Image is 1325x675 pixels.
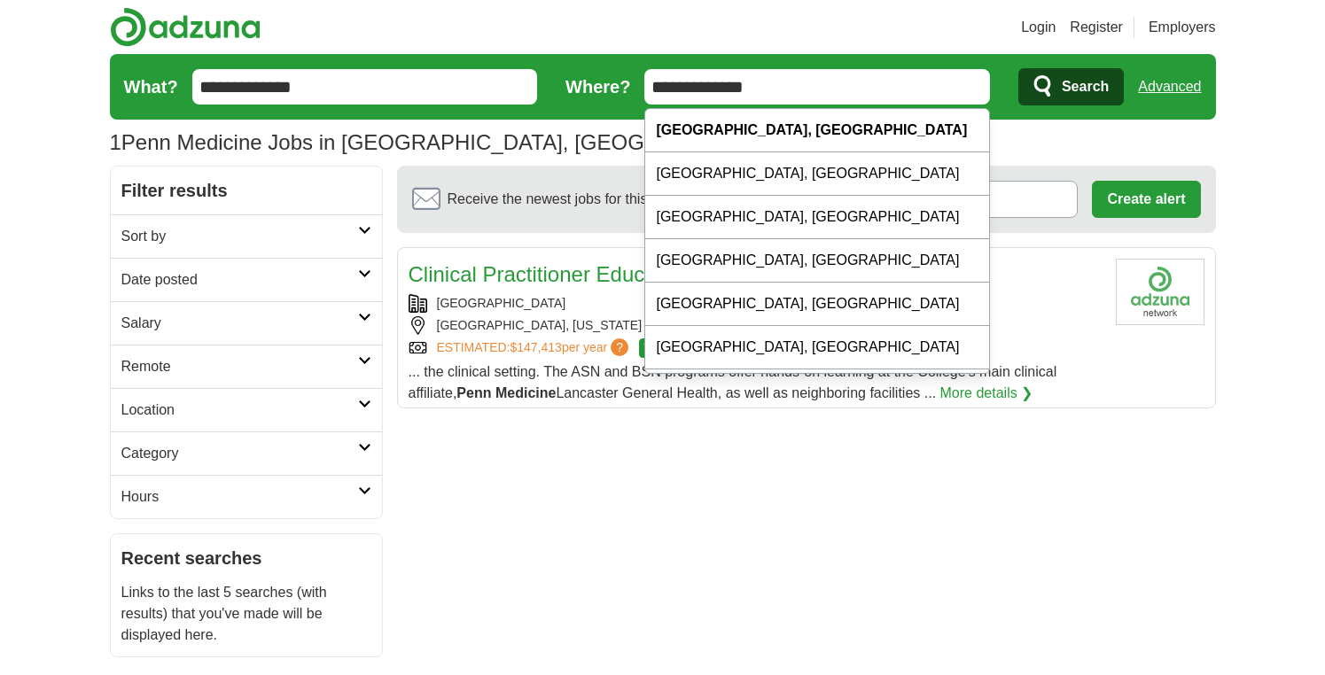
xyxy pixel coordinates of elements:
span: ? [611,338,628,356]
a: Location [111,388,382,431]
h2: Remote [121,356,358,377]
h2: Category [121,443,358,464]
a: Sort by [111,214,382,258]
span: $147,413 [510,340,561,354]
h1: Penn Medicine Jobs in [GEOGRAPHIC_DATA], [GEOGRAPHIC_DATA] [110,130,796,154]
p: Links to the last 5 searches (with results) that you've made will be displayed here. [121,582,371,646]
h2: Location [121,400,358,421]
span: Receive the newest jobs for this search : [448,189,751,210]
a: Date posted [111,258,382,301]
div: [GEOGRAPHIC_DATA] [409,294,1102,313]
span: TOP MATCH [639,338,709,358]
button: Search [1018,68,1124,105]
label: Where? [565,74,630,100]
strong: Penn [456,385,491,400]
strong: Medicine [495,385,556,400]
a: Category [111,431,382,475]
h2: Sort by [121,226,358,247]
div: [GEOGRAPHIC_DATA], [GEOGRAPHIC_DATA] [645,369,989,413]
a: Advanced [1138,69,1201,105]
span: Search [1062,69,1109,105]
a: Hours [111,475,382,518]
img: Adzuna logo [110,7,261,47]
a: Salary [111,301,382,345]
label: What? [124,74,178,100]
div: [GEOGRAPHIC_DATA], [GEOGRAPHIC_DATA] [645,239,989,283]
a: Login [1021,17,1056,38]
h2: Salary [121,313,358,334]
span: ... the clinical setting. The ASN and BSN programs offer hands-on learning at the College's main ... [409,364,1057,400]
span: 1 [110,127,121,159]
a: Employers [1149,17,1216,38]
button: Create alert [1092,181,1200,218]
div: [GEOGRAPHIC_DATA], [US_STATE] [409,316,1102,335]
a: Clinical Practitioner Educator, Undergraduate Nursing [409,262,914,286]
a: ESTIMATED:$147,413per year? [437,338,633,358]
img: Company logo [1116,259,1204,325]
h2: Recent searches [121,545,371,571]
a: Remote [111,345,382,388]
div: [GEOGRAPHIC_DATA], [GEOGRAPHIC_DATA] [645,283,989,326]
div: [GEOGRAPHIC_DATA], [GEOGRAPHIC_DATA] [645,326,989,369]
a: More details ❯ [940,383,1033,404]
div: [GEOGRAPHIC_DATA], [GEOGRAPHIC_DATA] [645,196,989,239]
div: [GEOGRAPHIC_DATA], [GEOGRAPHIC_DATA] [645,152,989,196]
h2: Filter results [111,167,382,214]
h2: Date posted [121,269,358,291]
h2: Hours [121,486,358,508]
strong: [GEOGRAPHIC_DATA], [GEOGRAPHIC_DATA] [656,122,967,137]
a: Register [1070,17,1123,38]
